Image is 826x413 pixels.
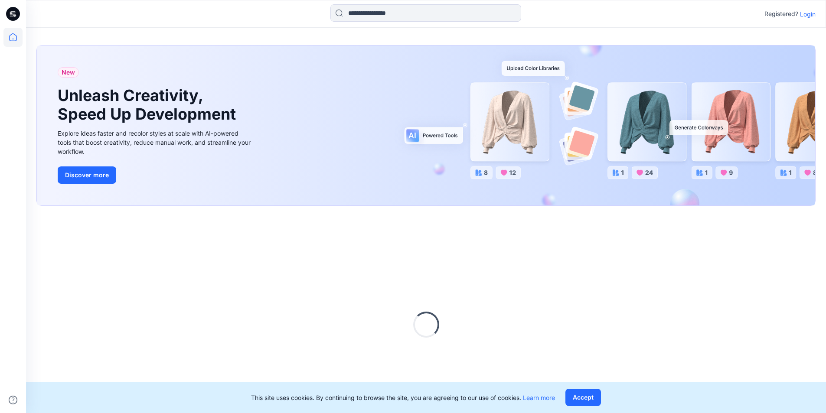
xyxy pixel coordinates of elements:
div: Explore ideas faster and recolor styles at scale with AI-powered tools that boost creativity, red... [58,129,253,156]
p: Login [800,10,816,19]
a: Learn more [523,394,555,401]
button: Discover more [58,166,116,184]
button: Accept [565,389,601,406]
p: This site uses cookies. By continuing to browse the site, you are agreeing to our use of cookies. [251,393,555,402]
p: Registered? [764,9,798,19]
a: Discover more [58,166,253,184]
h1: Unleash Creativity, Speed Up Development [58,86,240,124]
span: New [62,67,75,78]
